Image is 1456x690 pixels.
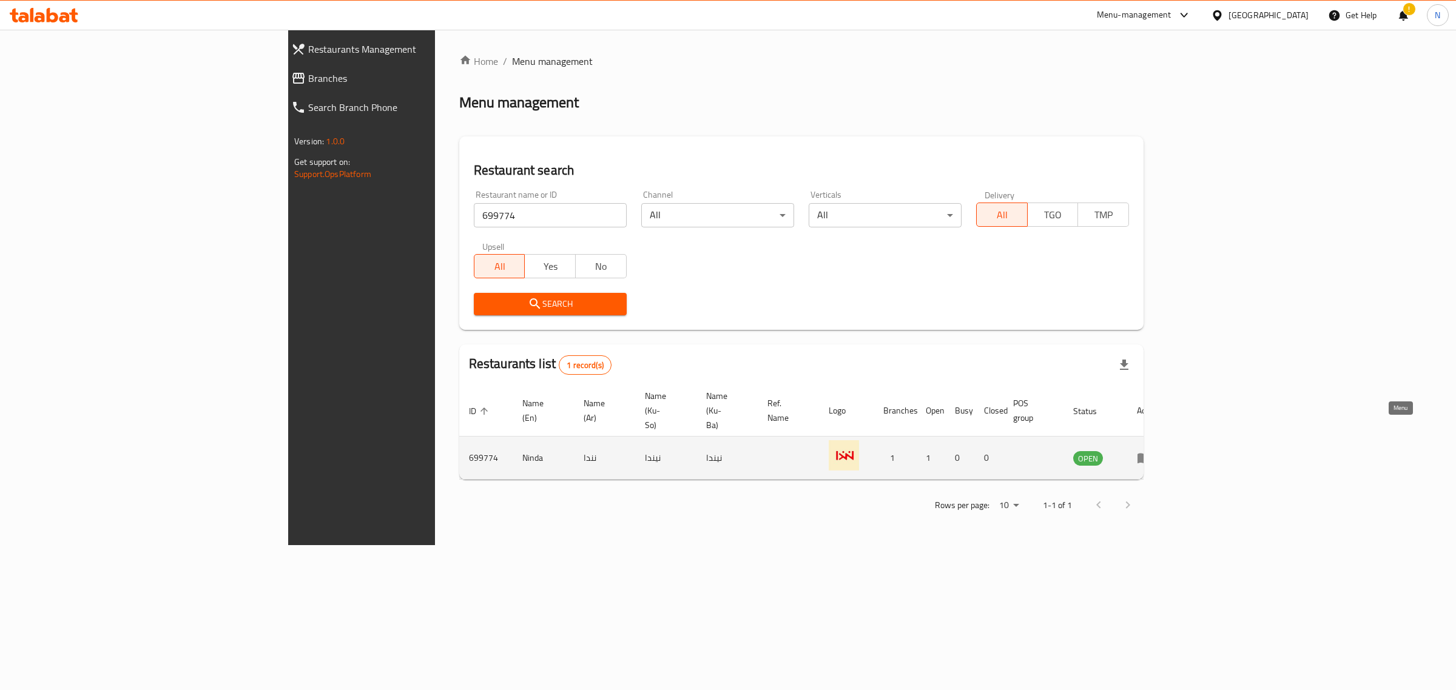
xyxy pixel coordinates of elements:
[574,437,635,480] td: نندا
[974,385,1003,437] th: Closed
[513,437,574,480] td: Ninda
[1073,451,1103,466] div: OPEN
[281,64,531,93] a: Branches
[559,355,612,375] div: Total records count
[819,385,874,437] th: Logo
[1033,206,1074,224] span: TGO
[459,385,1169,480] table: enhanced table
[874,437,916,480] td: 1
[635,437,696,480] td: نیندا
[294,166,371,182] a: Support.OpsPlatform
[469,355,612,375] h2: Restaurants list
[581,258,622,275] span: No
[1127,385,1169,437] th: Action
[1027,203,1079,227] button: TGO
[474,161,1129,179] h2: Restaurant search
[459,93,579,112] h2: Menu management
[294,154,350,170] span: Get support on:
[326,133,345,149] span: 1.0.0
[469,404,492,418] span: ID
[459,54,1144,69] nav: breadcrumb
[474,293,627,315] button: Search
[696,437,758,480] td: نیندا
[1077,203,1129,227] button: TMP
[1043,498,1072,513] p: 1-1 of 1
[994,497,1023,515] div: Rows per page:
[767,396,804,425] span: Ref. Name
[945,385,974,437] th: Busy
[1435,8,1440,22] span: N
[281,93,531,122] a: Search Branch Phone
[308,42,522,56] span: Restaurants Management
[1228,8,1309,22] div: [GEOGRAPHIC_DATA]
[474,254,525,278] button: All
[945,437,974,480] td: 0
[584,396,621,425] span: Name (Ar)
[974,437,1003,480] td: 0
[1097,8,1171,22] div: Menu-management
[522,396,559,425] span: Name (En)
[294,133,324,149] span: Version:
[829,440,859,471] img: Ninda
[916,437,945,480] td: 1
[479,258,521,275] span: All
[976,203,1028,227] button: All
[484,296,617,312] span: Search
[281,35,531,64] a: Restaurants Management
[308,71,522,85] span: Branches
[512,54,593,69] span: Menu management
[1073,452,1103,466] span: OPEN
[916,385,945,437] th: Open
[874,385,916,437] th: Branches
[641,203,794,227] div: All
[1013,396,1049,425] span: POS group
[1083,206,1124,224] span: TMP
[482,242,505,250] label: Upsell
[706,389,743,432] span: Name (Ku-Ba)
[1073,404,1113,418] span: Status
[1110,350,1139,380] div: Export file
[985,190,1015,199] label: Delivery
[935,498,989,513] p: Rows per page:
[308,100,522,115] span: Search Branch Phone
[474,203,627,227] input: Search for restaurant name or ID..
[645,389,682,432] span: Name (Ku-So)
[809,203,962,227] div: All
[575,254,627,278] button: No
[559,360,611,371] span: 1 record(s)
[982,206,1023,224] span: All
[524,254,576,278] button: Yes
[530,258,571,275] span: Yes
